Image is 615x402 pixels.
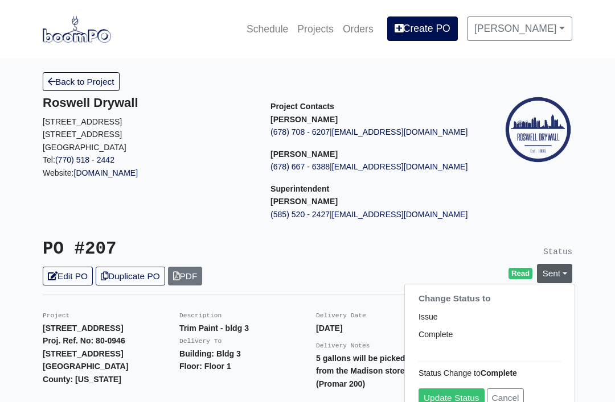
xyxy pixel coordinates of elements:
[179,349,241,358] strong: Building: Bldg 3
[405,309,575,326] a: Issue
[74,168,138,177] a: [DOMAIN_NAME]
[43,239,299,260] h3: PO #207
[96,267,165,285] a: Duplicate PO
[43,336,125,345] strong: Proj. Ref. No: 80-0946
[270,208,481,221] p: |
[467,16,572,40] a: [PERSON_NAME]
[168,267,203,285] a: PDF
[179,324,249,333] strong: Trim Paint - bldg 3
[270,197,338,206] strong: [PERSON_NAME]
[270,150,338,159] strong: [PERSON_NAME]
[179,312,222,319] small: Description
[55,155,114,164] a: (770) 518 - 2442
[43,349,124,358] strong: [STREET_ADDRESS]
[332,210,468,219] a: [EMAIL_ADDRESS][DOMAIN_NAME]
[270,184,329,193] span: Superintendent
[43,324,124,333] strong: [STREET_ADDRESS]
[270,115,338,124] strong: [PERSON_NAME]
[405,326,575,343] a: Complete
[43,312,69,319] small: Project
[270,102,334,111] span: Project Contacts
[332,127,468,136] a: [EMAIL_ADDRESS][DOMAIN_NAME]
[270,160,481,173] p: |
[405,289,575,308] h6: Change Status to
[270,126,481,139] p: |
[43,141,253,154] p: [GEOGRAPHIC_DATA]
[43,267,93,285] a: Edit PO
[43,128,253,141] p: [STREET_ADDRESS]
[543,247,572,256] small: Status
[537,264,572,283] a: Sent
[43,375,121,384] strong: County: [US_STATE]
[316,312,366,319] small: Delivery Date
[481,368,517,378] strong: Complete
[43,115,253,129] p: [STREET_ADDRESS]
[387,16,458,40] a: Create PO
[316,342,370,349] small: Delivery Notes
[419,367,561,380] p: Status Change to
[270,162,330,171] a: (678) 667 - 6388
[270,210,330,219] a: (585) 520 - 2427
[43,96,253,179] div: Website:
[338,16,378,42] a: Orders
[43,362,128,371] strong: [GEOGRAPHIC_DATA]
[332,162,468,171] a: [EMAIL_ADDRESS][DOMAIN_NAME]
[43,16,111,42] img: boomPO
[242,16,293,42] a: Schedule
[43,72,120,91] a: Back to Project
[179,338,222,345] small: Delivery To
[43,96,253,110] h5: Roswell Drywall
[316,354,417,388] strong: 5 gallons will be picked up from the Madison store (Promar 200)
[179,362,231,371] strong: Floor: Floor 1
[293,16,338,42] a: Projects
[270,127,330,136] a: (678) 708 - 6207
[509,268,533,279] span: Read
[43,154,253,167] p: Tel:
[316,324,343,333] strong: [DATE]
